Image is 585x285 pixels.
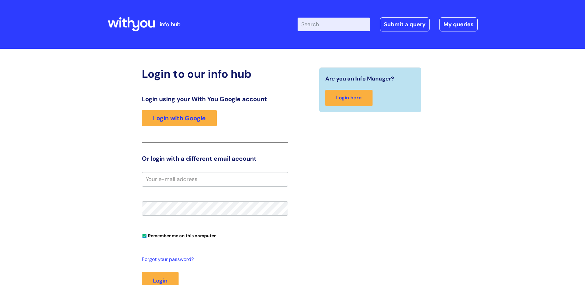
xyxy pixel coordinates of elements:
label: Remember me on this computer [142,232,216,238]
input: Remember me on this computer [142,234,146,238]
a: Submit a query [380,17,430,31]
input: Search [298,18,370,31]
p: info hub [160,19,180,29]
a: My queries [439,17,478,31]
a: Login here [325,90,373,106]
input: Your e-mail address [142,172,288,186]
div: You can uncheck this option if you're logging in from a shared device [142,230,288,240]
a: Login with Google [142,110,217,126]
a: Forgot your password? [142,255,285,264]
h2: Login to our info hub [142,67,288,81]
h3: Login using your With You Google account [142,95,288,103]
h3: Or login with a different email account [142,155,288,162]
span: Are you an Info Manager? [325,74,394,84]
